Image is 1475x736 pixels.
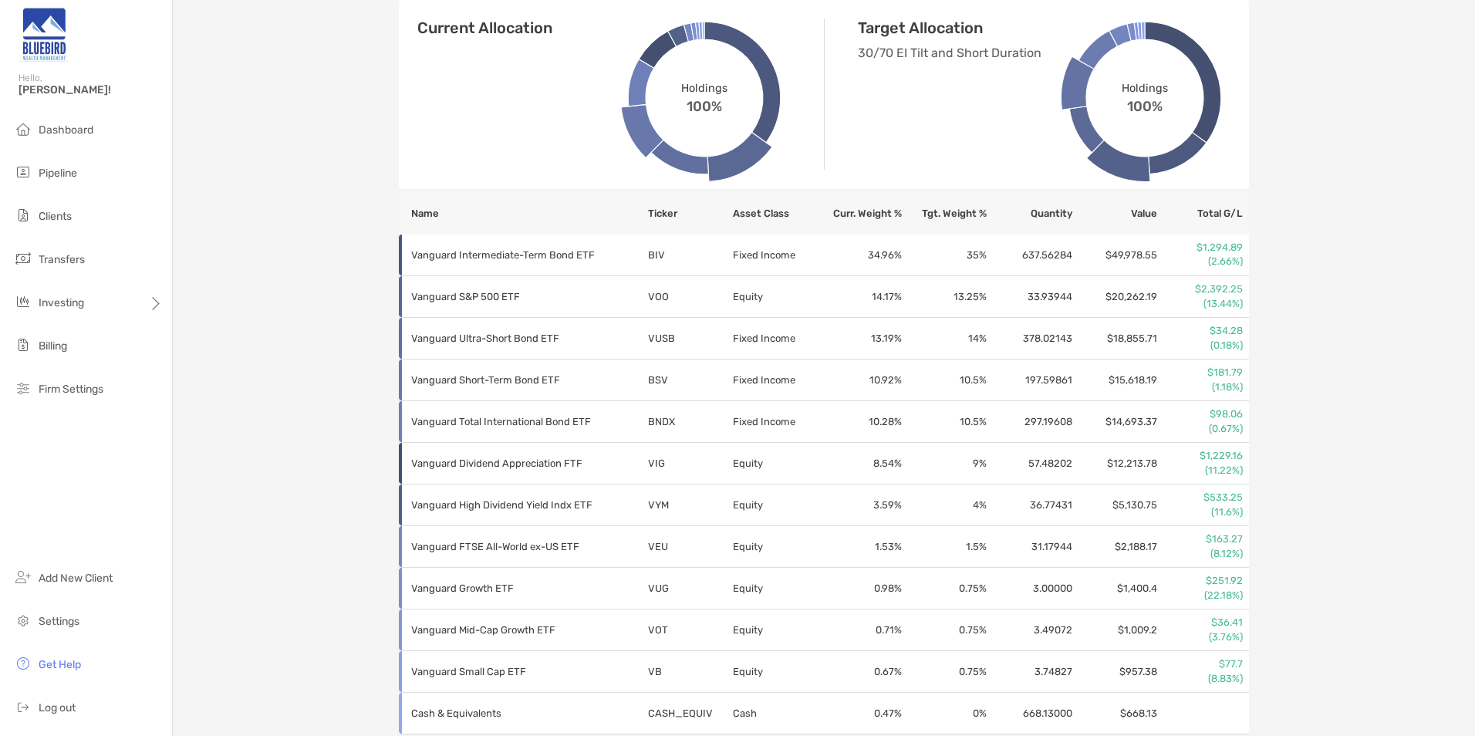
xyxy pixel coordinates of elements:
[903,318,987,360] td: 14 %
[1073,484,1158,526] td: $5,130.75
[19,83,163,96] span: [PERSON_NAME]!
[903,401,987,443] td: 10.5 %
[14,568,32,586] img: add_new_client icon
[411,495,627,515] p: Vanguard High Dividend Yield Indx ETF
[732,609,817,651] td: Equity
[647,235,732,276] td: BIV
[903,609,987,651] td: 0.75 %
[1073,693,1158,734] td: $668.13
[14,249,32,268] img: transfers icon
[987,651,1072,693] td: 3.74827
[39,701,76,714] span: Log out
[1159,505,1243,519] p: (11.6%)
[14,611,32,630] img: settings icon
[732,526,817,568] td: Equity
[817,443,902,484] td: 8.54 %
[817,526,902,568] td: 1.53 %
[1159,589,1243,603] p: (22.18%)
[1073,193,1158,235] th: Value
[417,19,552,37] h4: Current Allocation
[14,697,32,716] img: logout icon
[903,193,987,235] th: Tgt. Weight %
[732,443,817,484] td: Equity
[411,620,627,640] p: Vanguard Mid-Cap Growth ETF
[681,81,727,94] span: Holdings
[987,609,1072,651] td: 3.49072
[1159,547,1243,561] p: (8.12%)
[39,253,85,266] span: Transfers
[411,412,627,431] p: Vanguard Total International Bond ETF
[411,579,627,598] p: Vanguard Growth ETF
[732,318,817,360] td: Fixed Income
[411,537,627,556] p: Vanguard FTSE All-World ex-US ETF
[647,693,732,734] td: CASH_EQUIV
[732,193,817,235] th: Asset Class
[647,609,732,651] td: VOT
[817,609,902,651] td: 0.71 %
[39,167,77,180] span: Pipeline
[1127,95,1163,115] span: 100%
[411,287,627,306] p: Vanguard S&P 500 ETF
[987,693,1072,734] td: 668.13000
[903,651,987,693] td: 0.75 %
[732,360,817,401] td: Fixed Income
[817,193,902,235] th: Curr. Weight %
[817,401,902,443] td: 10.28 %
[39,296,84,309] span: Investing
[39,339,67,353] span: Billing
[14,292,32,311] img: investing icon
[1159,366,1243,380] p: $181.79
[817,276,902,318] td: 14.17 %
[987,318,1072,360] td: 378.02143
[1159,672,1243,686] p: (8.83%)
[411,329,627,348] p: Vanguard Ultra-Short Bond ETF
[732,235,817,276] td: Fixed Income
[647,276,732,318] td: VOO
[858,19,1097,37] h4: Target Allocation
[647,651,732,693] td: VB
[903,693,987,734] td: 0 %
[1073,360,1158,401] td: $15,618.19
[647,360,732,401] td: BSV
[903,526,987,568] td: 1.5 %
[14,120,32,138] img: dashboard icon
[39,658,81,671] span: Get Help
[817,693,902,734] td: 0.47 %
[987,568,1072,609] td: 3.00000
[1158,193,1249,235] th: Total G/L
[1159,241,1243,255] p: $1,294.89
[411,245,627,265] p: Vanguard Intermediate-Term Bond ETF
[1159,464,1243,478] p: (11.22%)
[39,615,79,628] span: Settings
[411,704,627,723] p: Cash & Equivalents
[1159,282,1243,296] p: $2,392.25
[903,568,987,609] td: 0.75 %
[1159,407,1243,421] p: $98.06
[687,95,722,115] span: 100%
[987,235,1072,276] td: 637.56284
[1122,81,1167,94] span: Holdings
[647,193,732,235] th: Ticker
[987,443,1072,484] td: 57.48202
[39,383,103,396] span: Firm Settings
[647,526,732,568] td: VEU
[411,370,627,390] p: Vanguard Short-Term Bond ETF
[987,193,1072,235] th: Quantity
[1073,443,1158,484] td: $12,213.78
[14,654,32,673] img: get-help icon
[1159,449,1243,463] p: $1,229.16
[647,484,732,526] td: VYM
[903,360,987,401] td: 10.5 %
[903,235,987,276] td: 35 %
[817,484,902,526] td: 3.59 %
[411,454,627,473] p: Vanguard Dividend Appreciation FTF
[1159,324,1243,338] p: $34.28
[903,443,987,484] td: 9 %
[1159,422,1243,436] p: (0.67%)
[732,484,817,526] td: Equity
[1159,255,1243,268] p: (2.66%)
[1159,630,1243,644] p: (3.76%)
[14,206,32,225] img: clients icon
[1159,532,1243,546] p: $163.27
[987,484,1072,526] td: 36.77431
